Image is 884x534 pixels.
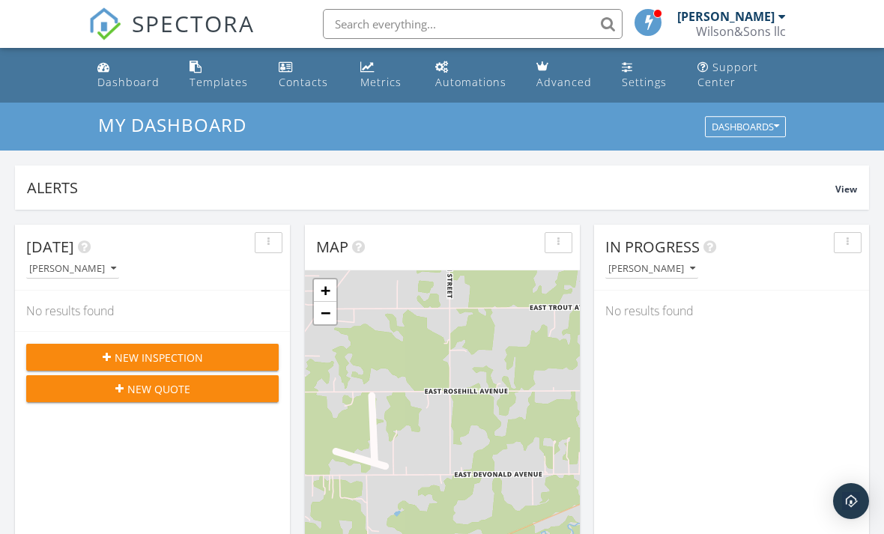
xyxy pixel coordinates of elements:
[26,375,279,402] button: New Quote
[184,54,261,97] a: Templates
[622,75,667,89] div: Settings
[273,54,343,97] a: Contacts
[835,183,857,195] span: View
[616,54,679,97] a: Settings
[594,291,869,331] div: No results found
[98,112,246,137] span: My Dashboard
[279,75,328,89] div: Contacts
[26,344,279,371] button: New Inspection
[314,279,336,302] a: Zoom in
[360,75,402,89] div: Metrics
[27,178,835,198] div: Alerts
[697,60,758,89] div: Support Center
[127,381,190,397] span: New Quote
[429,54,518,97] a: Automations (Basic)
[115,350,203,365] span: New Inspection
[705,117,786,138] button: Dashboards
[132,7,255,39] span: SPECTORA
[314,302,336,324] a: Zoom out
[608,264,695,274] div: [PERSON_NAME]
[530,54,604,97] a: Advanced
[605,237,700,257] span: In Progress
[26,237,74,257] span: [DATE]
[97,75,160,89] div: Dashboard
[833,483,869,519] div: Open Intercom Messenger
[323,9,623,39] input: Search everything...
[677,9,775,24] div: [PERSON_NAME]
[190,75,248,89] div: Templates
[26,259,119,279] button: [PERSON_NAME]
[696,24,786,39] div: Wilson&Sons llc
[536,75,592,89] div: Advanced
[91,54,172,97] a: Dashboard
[15,291,290,331] div: No results found
[354,54,417,97] a: Metrics
[88,20,255,52] a: SPECTORA
[316,237,348,257] span: Map
[605,259,698,279] button: [PERSON_NAME]
[29,264,116,274] div: [PERSON_NAME]
[88,7,121,40] img: The Best Home Inspection Software - Spectora
[712,122,779,133] div: Dashboards
[435,75,506,89] div: Automations
[691,54,793,97] a: Support Center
